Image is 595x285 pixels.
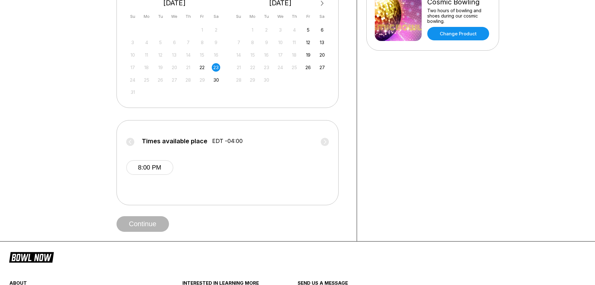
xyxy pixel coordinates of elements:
[198,26,206,34] div: Not available Friday, August 1st, 2025
[304,12,312,21] div: Fr
[318,63,326,72] div: Choose Saturday, September 27th, 2025
[184,12,192,21] div: Th
[235,38,243,47] div: Not available Sunday, September 7th, 2025
[248,12,257,21] div: Mo
[198,51,206,59] div: Not available Friday, August 15th, 2025
[126,160,173,175] button: 8:00 PM
[234,25,327,84] div: month 2025-09
[318,51,326,59] div: Choose Saturday, September 20th, 2025
[262,26,271,34] div: Not available Tuesday, September 2nd, 2025
[198,63,206,72] div: Choose Friday, August 22nd, 2025
[184,38,192,47] div: Not available Thursday, August 7th, 2025
[128,38,137,47] div: Not available Sunday, August 3rd, 2025
[156,38,165,47] div: Not available Tuesday, August 5th, 2025
[235,76,243,84] div: Not available Sunday, September 28th, 2025
[142,76,151,84] div: Not available Monday, August 25th, 2025
[184,51,192,59] div: Not available Thursday, August 14th, 2025
[198,38,206,47] div: Not available Friday, August 8th, 2025
[290,51,299,59] div: Not available Thursday, September 18th, 2025
[184,63,192,72] div: Not available Thursday, August 21st, 2025
[128,76,137,84] div: Not available Sunday, August 24th, 2025
[290,63,299,72] div: Not available Thursday, September 25th, 2025
[212,51,220,59] div: Not available Saturday, August 16th, 2025
[427,8,491,24] div: Two hours of bowling and shoes during our cosmic bowling.
[276,63,285,72] div: Not available Wednesday, September 24th, 2025
[170,38,179,47] div: Not available Wednesday, August 6th, 2025
[212,26,220,34] div: Not available Saturday, August 2nd, 2025
[128,25,221,97] div: month 2025-08
[276,12,285,21] div: We
[128,63,137,72] div: Not available Sunday, August 17th, 2025
[212,63,220,72] div: Choose Saturday, August 23rd, 2025
[248,76,257,84] div: Not available Monday, September 29th, 2025
[262,12,271,21] div: Tu
[276,26,285,34] div: Not available Wednesday, September 3rd, 2025
[128,51,137,59] div: Not available Sunday, August 10th, 2025
[128,88,137,96] div: Not available Sunday, August 31st, 2025
[184,76,192,84] div: Not available Thursday, August 28th, 2025
[212,138,243,145] span: EDT -04:00
[262,63,271,72] div: Not available Tuesday, September 23rd, 2025
[304,63,312,72] div: Choose Friday, September 26th, 2025
[304,38,312,47] div: Choose Friday, September 12th, 2025
[212,12,220,21] div: Sa
[142,12,151,21] div: Mo
[212,76,220,84] div: Choose Saturday, August 30th, 2025
[142,51,151,59] div: Not available Monday, August 11th, 2025
[170,63,179,72] div: Not available Wednesday, August 20th, 2025
[128,12,137,21] div: Su
[198,12,206,21] div: Fr
[276,38,285,47] div: Not available Wednesday, September 10th, 2025
[198,76,206,84] div: Not available Friday, August 29th, 2025
[318,38,326,47] div: Choose Saturday, September 13th, 2025
[248,51,257,59] div: Not available Monday, September 15th, 2025
[318,26,326,34] div: Choose Saturday, September 6th, 2025
[304,51,312,59] div: Choose Friday, September 19th, 2025
[170,51,179,59] div: Not available Wednesday, August 13th, 2025
[142,38,151,47] div: Not available Monday, August 4th, 2025
[262,51,271,59] div: Not available Tuesday, September 16th, 2025
[262,38,271,47] div: Not available Tuesday, September 9th, 2025
[235,51,243,59] div: Not available Sunday, September 14th, 2025
[170,76,179,84] div: Not available Wednesday, August 27th, 2025
[248,63,257,72] div: Not available Monday, September 22nd, 2025
[235,63,243,72] div: Not available Sunday, September 21st, 2025
[318,12,326,21] div: Sa
[276,51,285,59] div: Not available Wednesday, September 17th, 2025
[290,12,299,21] div: Th
[248,38,257,47] div: Not available Monday, September 8th, 2025
[235,12,243,21] div: Su
[142,138,207,145] span: Times available place
[170,12,179,21] div: We
[212,38,220,47] div: Not available Saturday, August 9th, 2025
[156,63,165,72] div: Not available Tuesday, August 19th, 2025
[156,51,165,59] div: Not available Tuesday, August 12th, 2025
[142,63,151,72] div: Not available Monday, August 18th, 2025
[248,26,257,34] div: Not available Monday, September 1st, 2025
[262,76,271,84] div: Not available Tuesday, September 30th, 2025
[156,12,165,21] div: Tu
[290,26,299,34] div: Not available Thursday, September 4th, 2025
[304,26,312,34] div: Choose Friday, September 5th, 2025
[427,27,489,40] a: Change Product
[156,76,165,84] div: Not available Tuesday, August 26th, 2025
[290,38,299,47] div: Not available Thursday, September 11th, 2025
